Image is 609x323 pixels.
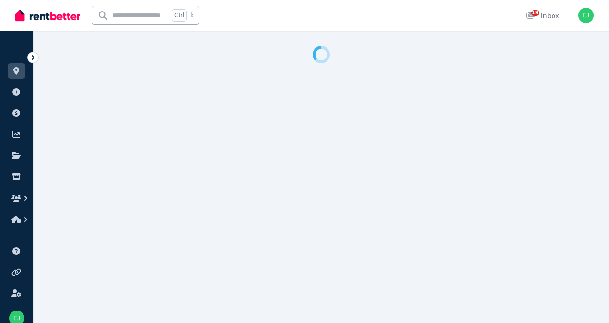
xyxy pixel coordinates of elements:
img: RentBetter [15,8,80,23]
span: Ctrl [172,9,187,22]
img: Eileen Jacob [578,8,594,23]
span: k [191,12,194,19]
div: Inbox [526,11,559,21]
span: 19 [531,10,539,16]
